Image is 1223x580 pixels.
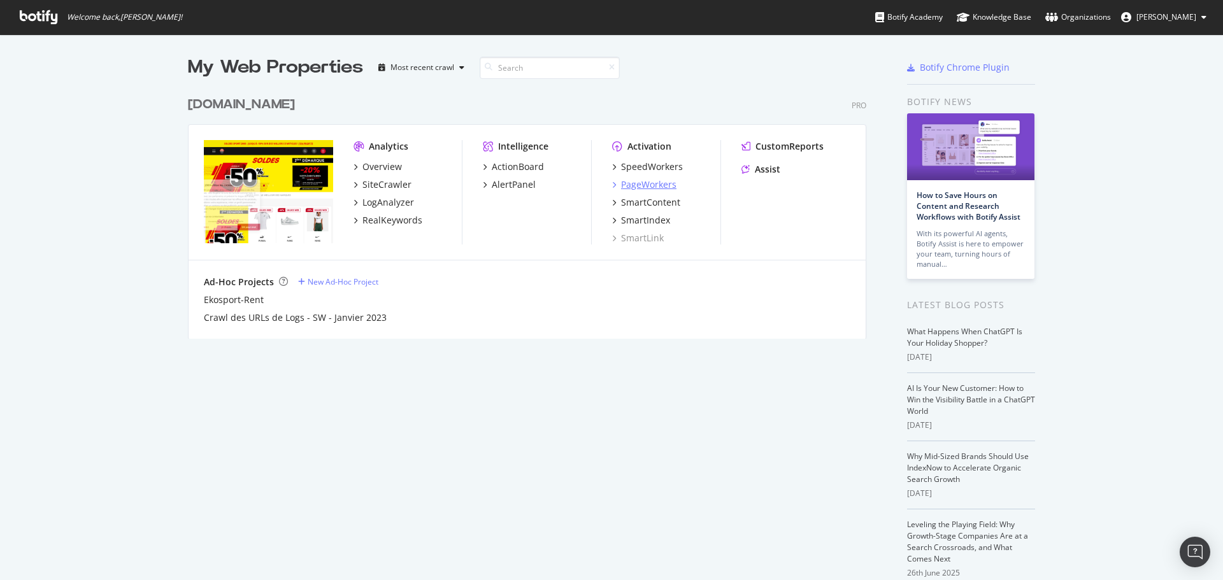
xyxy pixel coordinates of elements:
div: Overview [362,160,402,173]
div: RealKeywords [362,214,422,227]
img: sport2000.fr [204,140,333,243]
div: [DOMAIN_NAME] [188,95,295,114]
a: AI Is Your New Customer: How to Win the Visibility Battle in a ChatGPT World [907,383,1035,416]
div: LogAnalyzer [362,196,414,209]
div: ActionBoard [492,160,544,173]
div: grid [188,80,876,339]
div: [DATE] [907,351,1035,363]
a: CustomReports [741,140,824,153]
div: AlertPanel [492,178,536,191]
a: Overview [354,160,402,173]
div: New Ad-Hoc Project [308,276,378,287]
div: SpeedWorkers [621,160,683,173]
div: [DATE] [907,420,1035,431]
div: Ad-Hoc Projects [204,276,274,288]
div: SmartIndex [621,214,670,227]
div: SiteCrawler [362,178,411,191]
a: What Happens When ChatGPT Is Your Holiday Shopper? [907,326,1022,348]
div: Open Intercom Messenger [1180,537,1210,567]
a: Leveling the Playing Field: Why Growth-Stage Companies Are at a Search Crossroads, and What Comes... [907,519,1028,564]
div: Activation [627,140,671,153]
div: Most recent crawl [390,64,454,71]
a: New Ad-Hoc Project [298,276,378,287]
a: SmartContent [612,196,680,209]
div: 26th June 2025 [907,567,1035,579]
div: Botify news [907,95,1035,109]
button: [PERSON_NAME] [1111,7,1217,27]
div: PageWorkers [621,178,676,191]
div: Latest Blog Posts [907,298,1035,312]
div: [DATE] [907,488,1035,499]
a: Why Mid-Sized Brands Should Use IndexNow to Accelerate Organic Search Growth [907,451,1029,485]
div: Botify Chrome Plugin [920,61,1010,74]
a: AlertPanel [483,178,536,191]
div: Botify Academy [875,11,943,24]
span: Kiszlo David [1136,11,1196,22]
a: RealKeywords [354,214,422,227]
a: Crawl des URLs de Logs - SW - Janvier 2023 [204,311,387,324]
a: SpeedWorkers [612,160,683,173]
div: SmartContent [621,196,680,209]
a: PageWorkers [612,178,676,191]
a: Botify Chrome Plugin [907,61,1010,74]
div: CustomReports [755,140,824,153]
a: How to Save Hours on Content and Research Workflows with Botify Assist [917,190,1020,222]
a: SiteCrawler [354,178,411,191]
div: Intelligence [498,140,548,153]
div: Pro [852,100,866,111]
img: How to Save Hours on Content and Research Workflows with Botify Assist [907,113,1034,180]
div: Knowledge Base [957,11,1031,24]
a: Assist [741,163,780,176]
a: ActionBoard [483,160,544,173]
a: [DOMAIN_NAME] [188,95,300,114]
span: Welcome back, [PERSON_NAME] ! [67,12,182,22]
div: My Web Properties [188,55,363,80]
a: SmartIndex [612,214,670,227]
div: Analytics [369,140,408,153]
div: With its powerful AI agents, Botify Assist is here to empower your team, turning hours of manual… [917,229,1025,269]
a: LogAnalyzer [354,196,414,209]
input: Search [480,57,620,79]
button: Most recent crawl [373,57,469,78]
a: SmartLink [612,232,664,244]
div: Organizations [1045,11,1111,24]
div: Assist [755,163,780,176]
a: Ekosport-Rent [204,294,264,306]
